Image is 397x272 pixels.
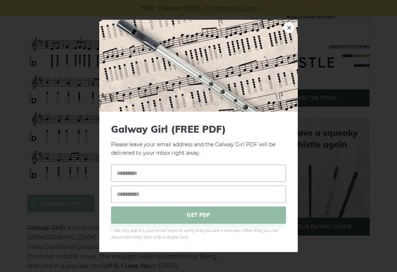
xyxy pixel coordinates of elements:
span: GET PDF [111,206,286,223]
span: Galway Girl (FREE PDF) [111,124,286,135]
p: Please leave your email address and the Galway Girl PDF will be delivered to your inbox right away. [111,124,286,157]
a: × [283,22,294,33]
img: Tin Whistle Tab Preview [99,20,298,112]
span: * We only ask for your email once to verify that you are a real user. After that, you can downloa... [111,227,286,240]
